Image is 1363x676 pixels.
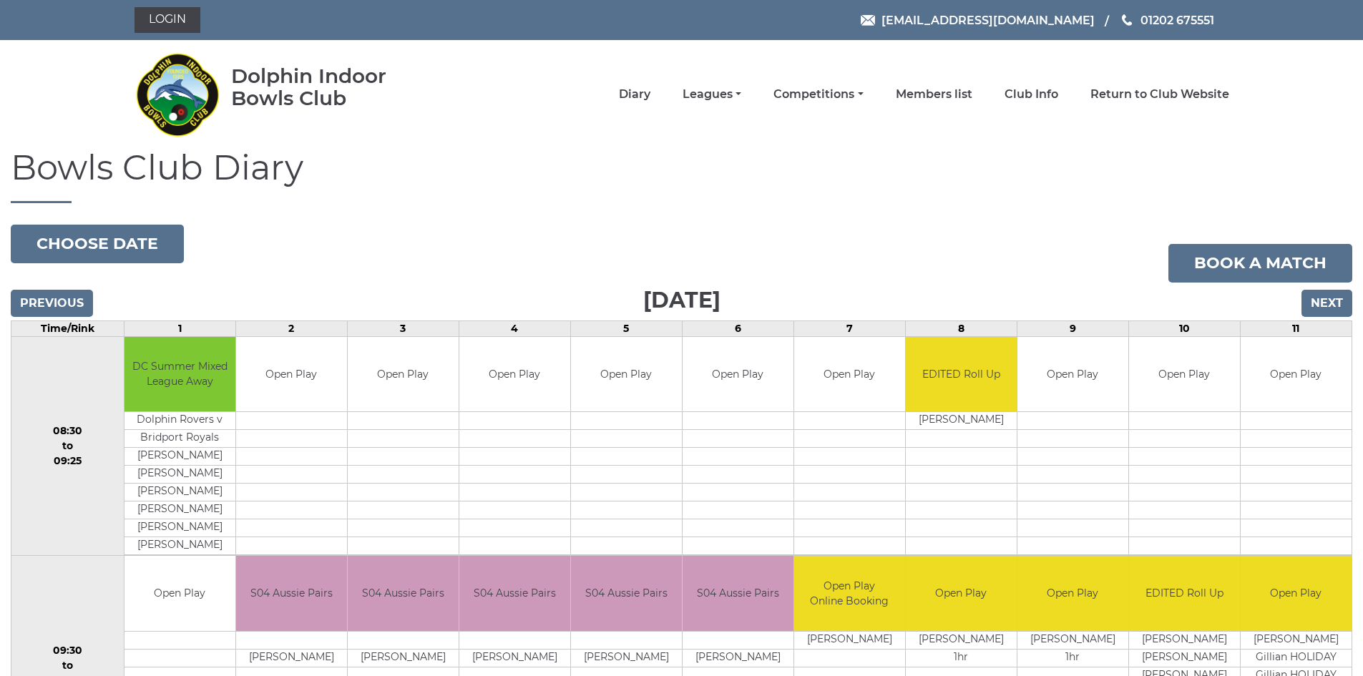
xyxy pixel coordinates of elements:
[124,484,235,501] td: [PERSON_NAME]
[1017,320,1128,336] td: 9
[348,649,459,667] td: [PERSON_NAME]
[1129,631,1240,649] td: [PERSON_NAME]
[1017,337,1128,412] td: Open Play
[124,501,235,519] td: [PERSON_NAME]
[570,320,682,336] td: 5
[135,44,220,144] img: Dolphin Indoor Bowls Club
[906,556,1017,631] td: Open Play
[124,519,235,537] td: [PERSON_NAME]
[124,412,235,430] td: Dolphin Rovers v
[1129,337,1240,412] td: Open Play
[906,412,1017,430] td: [PERSON_NAME]
[1017,631,1128,649] td: [PERSON_NAME]
[135,7,200,33] a: Login
[236,556,347,631] td: S04 Aussie Pairs
[619,87,650,102] a: Diary
[794,631,905,649] td: [PERSON_NAME]
[1241,337,1352,412] td: Open Play
[1301,290,1352,317] input: Next
[1017,556,1128,631] td: Open Play
[683,556,793,631] td: S04 Aussie Pairs
[1241,649,1352,667] td: Gillian HOLIDAY
[1005,87,1058,102] a: Club Info
[773,87,863,102] a: Competitions
[236,337,347,412] td: Open Play
[348,556,459,631] td: S04 Aussie Pairs
[11,149,1352,203] h1: Bowls Club Diary
[794,556,905,631] td: Open Play Online Booking
[236,649,347,667] td: [PERSON_NAME]
[124,537,235,555] td: [PERSON_NAME]
[906,649,1017,667] td: 1hr
[1120,11,1214,29] a: Phone us 01202 675551
[571,556,682,631] td: S04 Aussie Pairs
[905,320,1017,336] td: 8
[459,337,570,412] td: Open Play
[861,15,875,26] img: Email
[1129,556,1240,631] td: EDITED Roll Up
[459,556,570,631] td: S04 Aussie Pairs
[348,337,459,412] td: Open Play
[1140,13,1214,26] span: 01202 675551
[794,337,905,412] td: Open Play
[11,336,124,556] td: 08:30 to 09:25
[124,448,235,466] td: [PERSON_NAME]
[347,320,459,336] td: 3
[11,225,184,263] button: Choose date
[1129,649,1240,667] td: [PERSON_NAME]
[906,337,1017,412] td: EDITED Roll Up
[881,13,1095,26] span: [EMAIL_ADDRESS][DOMAIN_NAME]
[683,649,793,667] td: [PERSON_NAME]
[459,649,570,667] td: [PERSON_NAME]
[571,337,682,412] td: Open Play
[124,320,235,336] td: 1
[793,320,905,336] td: 7
[1017,649,1128,667] td: 1hr
[459,320,570,336] td: 4
[231,65,432,109] div: Dolphin Indoor Bowls Club
[11,290,93,317] input: Previous
[683,87,741,102] a: Leagues
[1168,244,1352,283] a: Book a match
[124,430,235,448] td: Bridport Royals
[124,466,235,484] td: [PERSON_NAME]
[683,337,793,412] td: Open Play
[1241,631,1352,649] td: [PERSON_NAME]
[124,556,235,631] td: Open Play
[861,11,1095,29] a: Email [EMAIL_ADDRESS][DOMAIN_NAME]
[1240,320,1352,336] td: 11
[124,337,235,412] td: DC Summer Mixed League Away
[682,320,793,336] td: 6
[1122,14,1132,26] img: Phone us
[1241,556,1352,631] td: Open Play
[235,320,347,336] td: 2
[11,320,124,336] td: Time/Rink
[571,649,682,667] td: [PERSON_NAME]
[1128,320,1240,336] td: 10
[906,631,1017,649] td: [PERSON_NAME]
[896,87,972,102] a: Members list
[1090,87,1229,102] a: Return to Club Website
